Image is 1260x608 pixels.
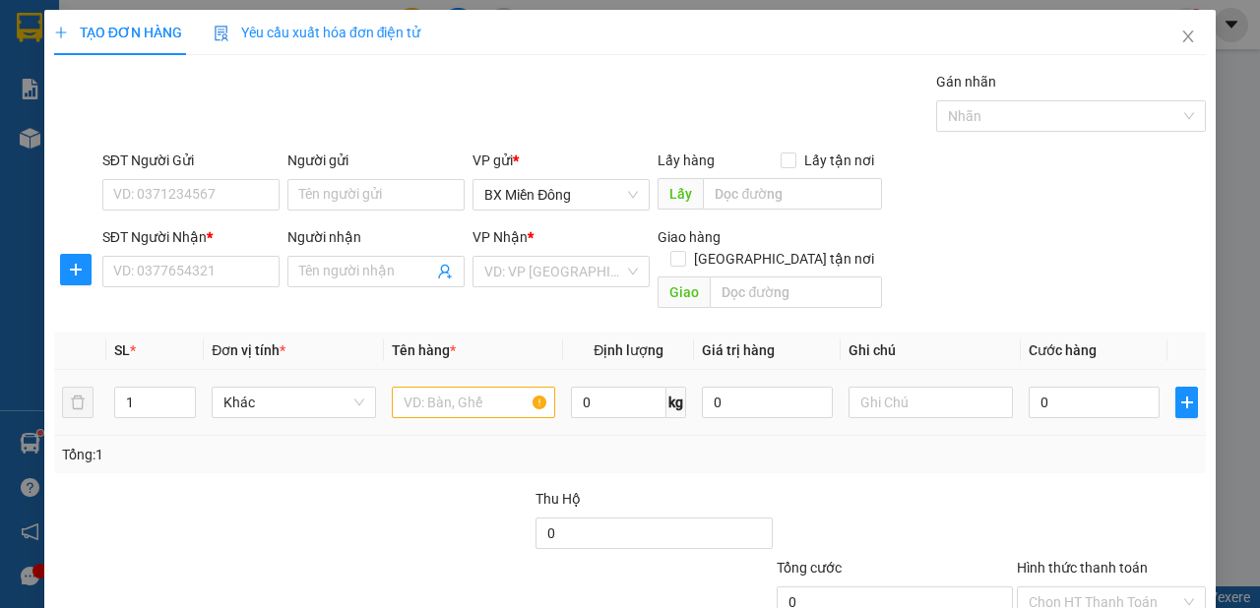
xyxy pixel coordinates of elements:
div: SĐT Người Nhận [102,226,280,248]
span: Yêu cầu xuất hóa đơn điện tử [214,25,421,40]
span: BX Miền Đông [484,180,638,210]
button: Close [1161,10,1216,65]
span: close [1180,29,1196,44]
span: SL [114,342,130,358]
div: SĐT Người Gửi [102,150,280,171]
div: Người nhận [287,226,465,248]
button: plus [1175,387,1198,418]
span: Khác [223,388,364,417]
input: Ghi Chú [849,387,1013,418]
button: delete [62,387,94,418]
div: Người gửi [287,150,465,171]
span: Lấy tận nơi [796,150,882,171]
img: icon [214,26,229,41]
th: Ghi chú [841,332,1021,370]
input: Dọc đường [703,178,881,210]
span: [GEOGRAPHIC_DATA] tận nơi [686,248,882,270]
span: Giao hàng [658,229,721,245]
span: Giao [658,276,710,308]
span: plus [61,262,91,277]
span: Lấy [658,178,703,210]
div: VP gửi [472,150,650,171]
span: Tổng cước [777,560,842,576]
span: VP Nhận [472,229,528,245]
span: Tên hàng [392,342,456,358]
input: 0 [702,387,833,418]
span: plus [1176,395,1197,410]
label: Gán nhãn [936,74,996,90]
span: Cước hàng [1029,342,1097,358]
span: user-add [437,264,453,279]
label: Hình thức thanh toán [1017,560,1148,576]
span: kg [666,387,686,418]
div: Tổng: 1 [62,444,488,465]
span: Đơn vị tính [212,342,285,358]
input: VD: Bàn, Ghế [392,387,556,418]
input: Dọc đường [710,276,881,308]
span: TẠO ĐƠN HÀNG [54,25,182,40]
button: plus [60,254,92,285]
span: Thu Hộ [535,491,581,507]
span: Lấy hàng [658,152,715,168]
span: Giá trị hàng [702,342,775,358]
span: plus [54,26,68,39]
span: Định lượng [594,342,663,358]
